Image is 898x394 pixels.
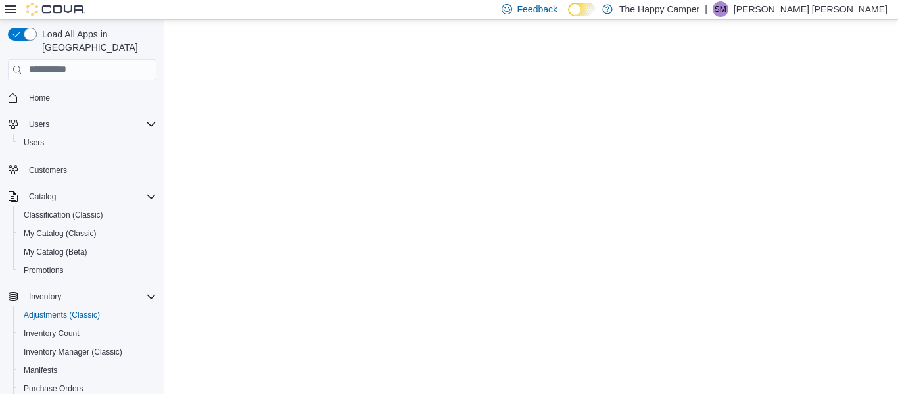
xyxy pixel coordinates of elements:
a: Inventory Manager (Classic) [18,344,128,360]
span: Users [24,137,44,148]
img: Cova [26,3,85,16]
span: Inventory Manager (Classic) [18,344,156,360]
span: Promotions [18,262,156,278]
button: Inventory Manager (Classic) [13,343,162,361]
span: My Catalog (Classic) [18,226,156,241]
div: Sutton Mayes [713,1,728,17]
p: [PERSON_NAME] [PERSON_NAME] [734,1,887,17]
span: Adjustments (Classic) [18,307,156,323]
button: My Catalog (Beta) [13,243,162,261]
a: Manifests [18,362,62,378]
button: Classification (Classic) [13,206,162,224]
span: My Catalog (Classic) [24,228,97,239]
button: Manifests [13,361,162,380]
button: Inventory Count [13,324,162,343]
span: Purchase Orders [24,383,83,394]
span: Manifests [24,365,57,376]
a: Classification (Classic) [18,207,108,223]
a: Customers [24,162,72,178]
button: Home [3,88,162,107]
button: Adjustments (Classic) [13,306,162,324]
button: Users [13,134,162,152]
a: My Catalog (Classic) [18,226,102,241]
button: Users [24,116,55,132]
p: The Happy Camper [619,1,699,17]
button: Catalog [24,189,61,205]
a: My Catalog (Beta) [18,244,93,260]
p: | [705,1,707,17]
span: Inventory Count [18,326,156,341]
span: Customers [29,165,67,176]
span: Load All Apps in [GEOGRAPHIC_DATA] [37,28,156,54]
span: Home [24,89,156,106]
span: Users [24,116,156,132]
button: Customers [3,160,162,179]
a: Inventory Count [18,326,85,341]
a: Home [24,90,55,106]
span: Home [29,93,50,103]
span: My Catalog (Beta) [18,244,156,260]
a: Users [18,135,49,151]
span: Inventory [24,289,156,305]
span: Inventory [29,291,61,302]
span: My Catalog (Beta) [24,247,87,257]
a: Promotions [18,262,69,278]
span: Dark Mode [568,16,569,17]
span: Adjustments (Classic) [24,310,100,320]
span: Manifests [18,362,156,378]
span: Catalog [24,189,156,205]
a: Adjustments (Classic) [18,307,105,323]
button: Inventory [24,289,66,305]
span: SM [715,1,726,17]
span: Classification (Classic) [24,210,103,220]
span: Inventory Count [24,328,80,339]
button: Users [3,115,162,134]
span: Users [29,119,49,130]
span: Feedback [517,3,557,16]
button: My Catalog (Classic) [13,224,162,243]
input: Dark Mode [568,3,596,16]
span: Inventory Manager (Classic) [24,347,122,357]
button: Inventory [3,287,162,306]
button: Catalog [3,187,162,206]
span: Classification (Classic) [18,207,156,223]
span: Catalog [29,191,56,202]
span: Customers [24,161,156,178]
span: Users [18,135,156,151]
span: Promotions [24,265,64,276]
button: Promotions [13,261,162,280]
